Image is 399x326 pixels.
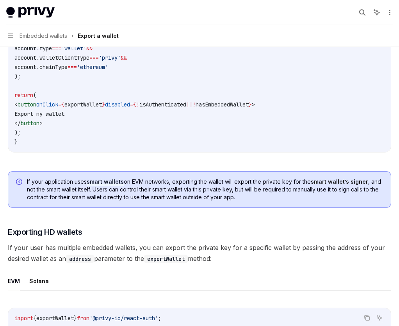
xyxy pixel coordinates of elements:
span: || [186,101,192,108]
a: smart wallets [87,178,124,185]
span: ! [136,101,139,108]
span: < [14,101,18,108]
span: </ [14,120,21,127]
span: } [102,101,105,108]
button: Ask AI [374,313,385,323]
span: exportWallet [36,315,74,322]
span: === [52,45,61,52]
span: Embedded wallets [20,31,67,41]
button: More actions [385,7,393,18]
span: . [36,64,39,71]
span: 'privy' [99,54,121,61]
span: = [130,101,133,108]
div: Export a wallet [78,31,119,41]
button: Copy the contents from the code block [362,313,372,323]
span: > [39,120,43,127]
span: button [18,101,36,108]
span: { [33,315,36,322]
span: 'ethereum' [77,64,108,71]
span: type [39,45,52,52]
span: === [68,64,77,71]
span: && [121,54,127,61]
code: address [66,255,94,263]
span: If your application uses on EVM networks, exporting the wallet will export the private key for th... [27,178,383,201]
span: ; [158,315,161,322]
img: light logo [6,7,55,18]
button: Solana [29,272,49,290]
span: from [77,315,89,322]
span: ! [192,101,196,108]
span: . [36,45,39,52]
span: && [86,45,93,52]
span: If your user has multiple embedded wallets, you can export the private key for a specific wallet ... [8,242,391,264]
span: ); [14,129,21,136]
span: button [21,120,39,127]
span: Exporting HD wallets [8,227,82,237]
span: { [133,101,136,108]
span: return [14,92,33,99]
span: } [14,138,18,145]
span: import [14,315,33,322]
span: onClick [36,101,58,108]
svg: Info [16,179,24,186]
span: account [14,54,36,61]
span: '@privy-io/react-auth' [89,315,158,322]
span: disabled [105,101,130,108]
span: ); [14,73,21,80]
code: exportWallet [144,255,188,263]
span: account [14,64,36,71]
span: } [249,101,252,108]
span: > [252,101,255,108]
span: walletClientType [39,54,89,61]
span: 'wallet' [61,45,86,52]
span: ( [33,92,36,99]
span: hasEmbeddedWallet [196,101,249,108]
span: = [58,101,61,108]
span: } [74,315,77,322]
strong: smart wallet’s signer [311,178,368,185]
span: isAuthenticated [139,101,186,108]
span: account [14,45,36,52]
span: === [89,54,99,61]
button: EVM [8,272,20,290]
span: Export my wallet [14,110,64,117]
span: { [61,101,64,108]
span: . [36,54,39,61]
span: chainType [39,64,68,71]
span: exportWallet [64,101,102,108]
